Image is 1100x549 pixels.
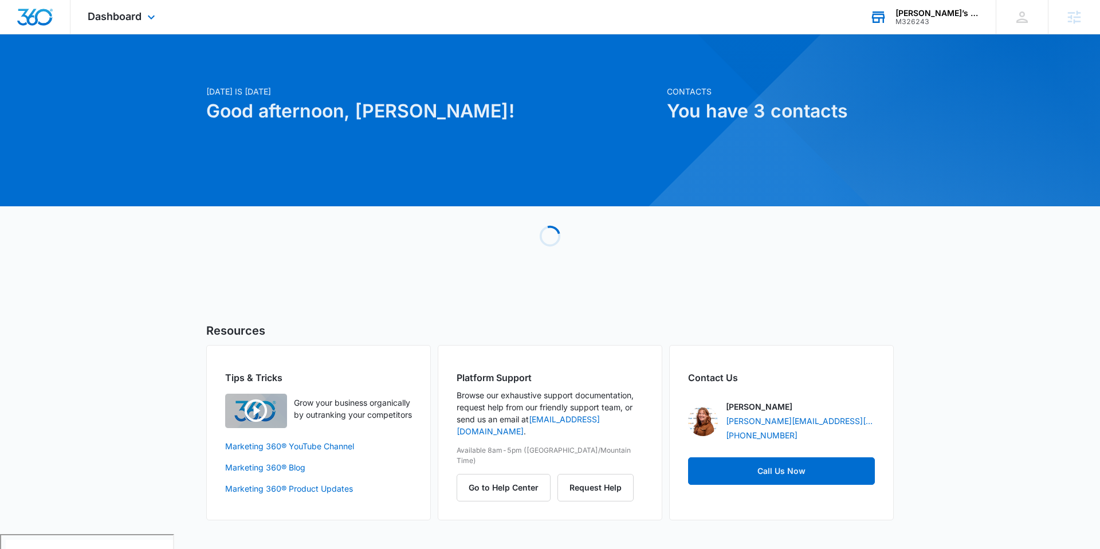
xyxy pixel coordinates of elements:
[44,68,103,75] div: Domain Overview
[225,394,287,428] img: Quick Overview Video
[294,397,412,421] p: Grow your business organically by outranking your competitors
[32,18,56,28] div: v 4.0.25
[688,406,718,436] img: Alexis Austere
[18,18,27,28] img: logo_orange.svg
[127,68,193,75] div: Keywords by Traffic
[114,66,123,76] img: tab_keywords_by_traffic_grey.svg
[88,10,142,22] span: Dashboard
[30,30,126,39] div: Domain: [DOMAIN_NAME]
[726,401,792,413] p: [PERSON_NAME]
[457,389,643,437] p: Browse our exhaustive support documentation, request help from our friendly support team, or send...
[457,474,551,501] button: Go to Help Center
[667,97,894,125] h1: You have 3 contacts
[726,429,797,441] a: [PHONE_NUMBER]
[895,18,979,26] div: account id
[667,85,894,97] p: Contacts
[457,483,557,492] a: Go to Help Center
[688,457,875,485] a: Call Us Now
[225,371,412,385] h2: Tips & Tricks
[206,322,894,339] h5: Resources
[18,30,27,39] img: website_grey.svg
[557,483,634,492] a: Request Help
[225,440,412,452] a: Marketing 360® YouTube Channel
[206,85,660,97] p: [DATE] is [DATE]
[206,97,660,125] h1: Good afternoon, [PERSON_NAME]!
[457,371,643,385] h2: Platform Support
[225,483,412,495] a: Marketing 360® Product Updates
[31,66,40,76] img: tab_domain_overview_orange.svg
[457,445,643,466] p: Available 8am-5pm ([GEOGRAPHIC_DATA]/Mountain Time)
[688,371,875,385] h2: Contact Us
[225,461,412,473] a: Marketing 360® Blog
[895,9,979,18] div: account name
[557,474,634,501] button: Request Help
[726,415,875,427] a: [PERSON_NAME][EMAIL_ADDRESS][DOMAIN_NAME]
